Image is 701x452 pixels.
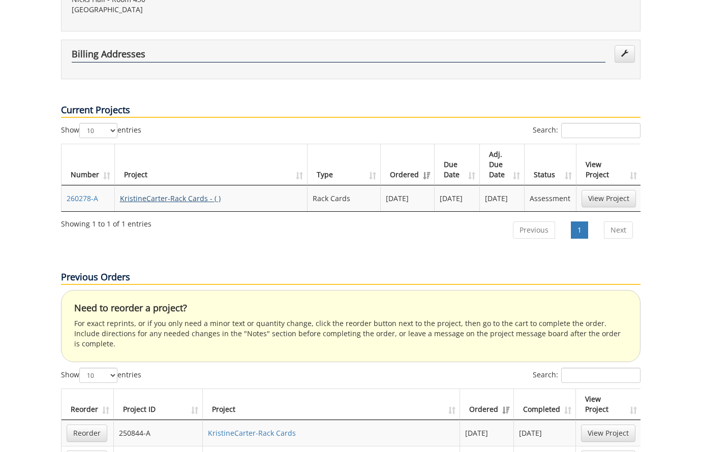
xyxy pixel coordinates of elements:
[61,104,641,118] p: Current Projects
[514,420,576,446] td: [DATE]
[435,144,480,185] th: Due Date: activate to sort column ascending
[67,193,98,203] a: 260278-A
[79,368,117,383] select: Showentries
[67,425,107,442] a: Reorder
[480,185,525,211] td: [DATE]
[115,144,308,185] th: Project: activate to sort column ascending
[62,389,114,420] th: Reorder: activate to sort column ascending
[61,271,641,285] p: Previous Orders
[576,389,641,420] th: View Project: activate to sort column ascending
[561,123,641,138] input: Search:
[74,318,627,349] p: For exact reprints, or if you only need a minor text or quantity change, click the reorder button...
[533,123,641,138] label: Search:
[571,221,588,239] a: 1
[525,185,576,211] td: Assessment
[74,303,627,313] h4: Need to reorder a project?
[308,144,381,185] th: Type: activate to sort column ascending
[514,389,576,420] th: Completed: activate to sort column ascending
[435,185,480,211] td: [DATE]
[208,428,296,438] a: KristineCarter-Rack Cards
[114,389,203,420] th: Project ID: activate to sort column ascending
[61,123,141,138] label: Show entries
[581,425,635,442] a: View Project
[62,144,115,185] th: Number: activate to sort column ascending
[576,144,641,185] th: View Project: activate to sort column ascending
[561,368,641,383] input: Search:
[525,144,576,185] th: Status: activate to sort column ascending
[72,5,343,15] p: [GEOGRAPHIC_DATA]
[120,193,221,203] a: KristineCarter-Rack Cards - ( )
[513,221,555,239] a: Previous
[460,389,514,420] th: Ordered: activate to sort column ascending
[61,368,141,383] label: Show entries
[615,45,635,62] a: Edit Addresses
[203,389,460,420] th: Project: activate to sort column ascending
[61,215,151,229] div: Showing 1 to 1 of 1 entries
[381,144,435,185] th: Ordered: activate to sort column ascending
[79,123,117,138] select: Showentries
[381,185,435,211] td: [DATE]
[533,368,641,383] label: Search:
[480,144,525,185] th: Adj. Due Date: activate to sort column ascending
[582,190,636,207] a: View Project
[308,185,381,211] td: Rack Cards
[460,420,514,446] td: [DATE]
[604,221,633,239] a: Next
[72,49,605,62] h4: Billing Addresses
[114,420,203,446] td: 250844-A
